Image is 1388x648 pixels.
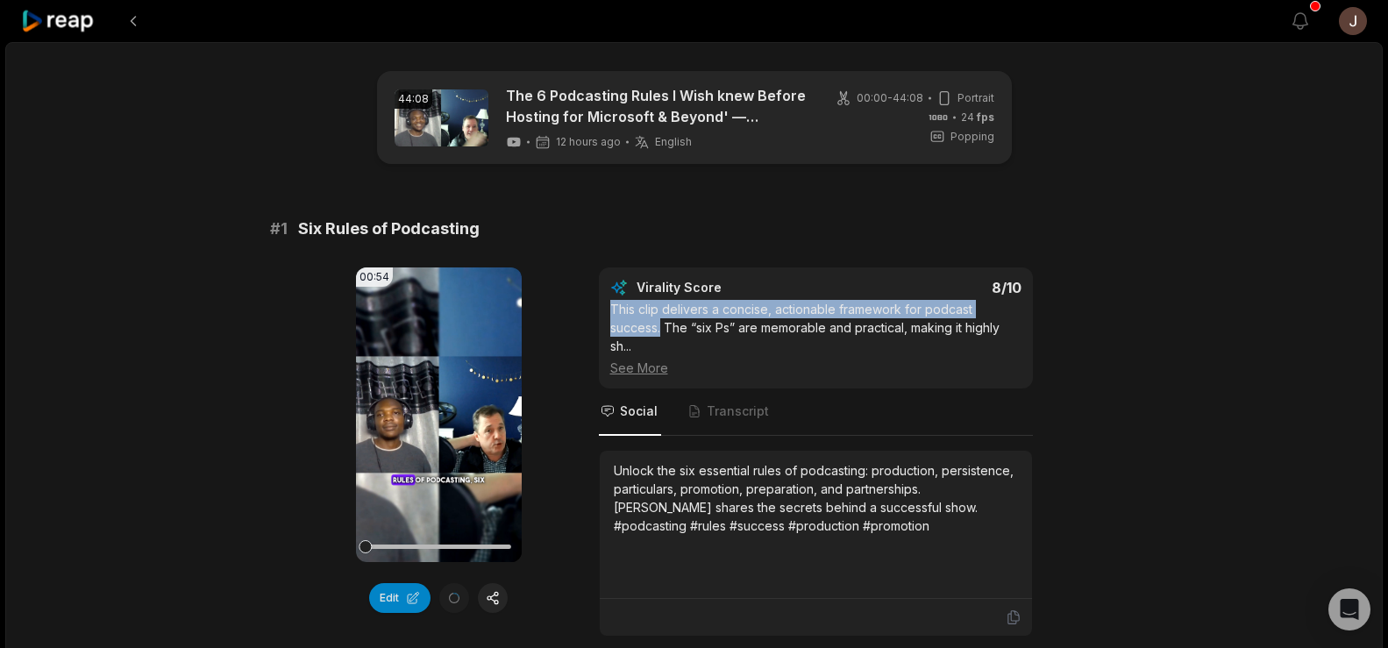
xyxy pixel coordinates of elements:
div: See More [610,359,1021,377]
nav: Tabs [599,388,1033,436]
div: Unlock the six essential rules of podcasting: production, persistence, particulars, promotion, pr... [614,461,1018,535]
span: 00:00 - 44:08 [857,90,923,106]
span: 12 hours ago [556,135,621,149]
span: Social [620,402,658,420]
div: This clip delivers a concise, actionable framework for podcast success. The “six Ps” are memorabl... [610,300,1021,377]
button: Edit [369,583,431,613]
div: 8 /10 [833,279,1021,296]
span: Portrait [957,90,994,106]
span: English [655,135,692,149]
a: The 6 Podcasting Rules I Wish knew Before Hosting for Microsoft & Beyond' —[PERSON_NAME] | Ep 36 [506,85,808,127]
span: Six Rules of Podcasting [298,217,480,241]
span: 24 [961,110,994,125]
div: Open Intercom Messenger [1328,588,1370,630]
div: Virality Score [637,279,825,296]
span: Popping [950,129,994,145]
span: Transcript [707,402,769,420]
video: Your browser does not support mp4 format. [356,267,522,562]
span: fps [977,110,994,124]
span: # 1 [270,217,288,241]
